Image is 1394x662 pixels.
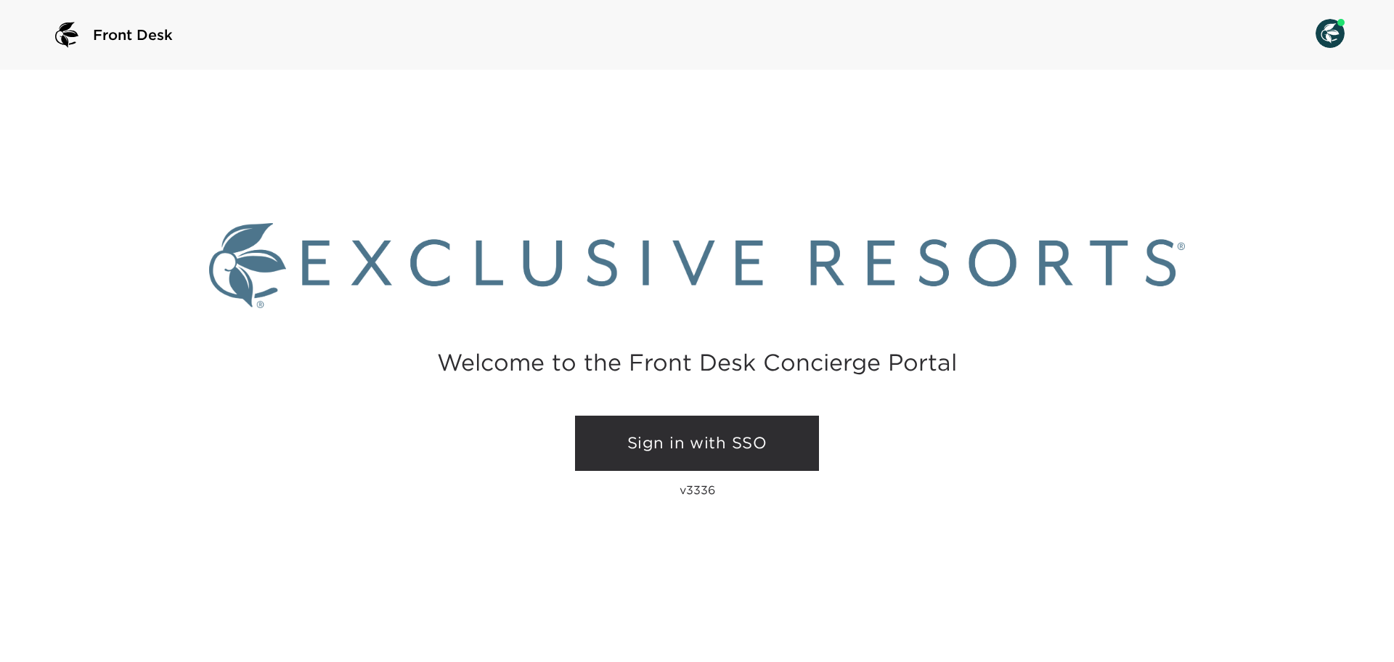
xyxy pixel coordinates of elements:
a: Sign in with SSO [575,416,819,471]
h2: Welcome to the Front Desk Concierge Portal [437,351,957,374]
img: logo [49,17,84,52]
img: User [1316,19,1345,48]
span: Front Desk [93,25,173,45]
img: Exclusive Resorts logo [209,223,1185,308]
p: v3336 [680,483,715,497]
